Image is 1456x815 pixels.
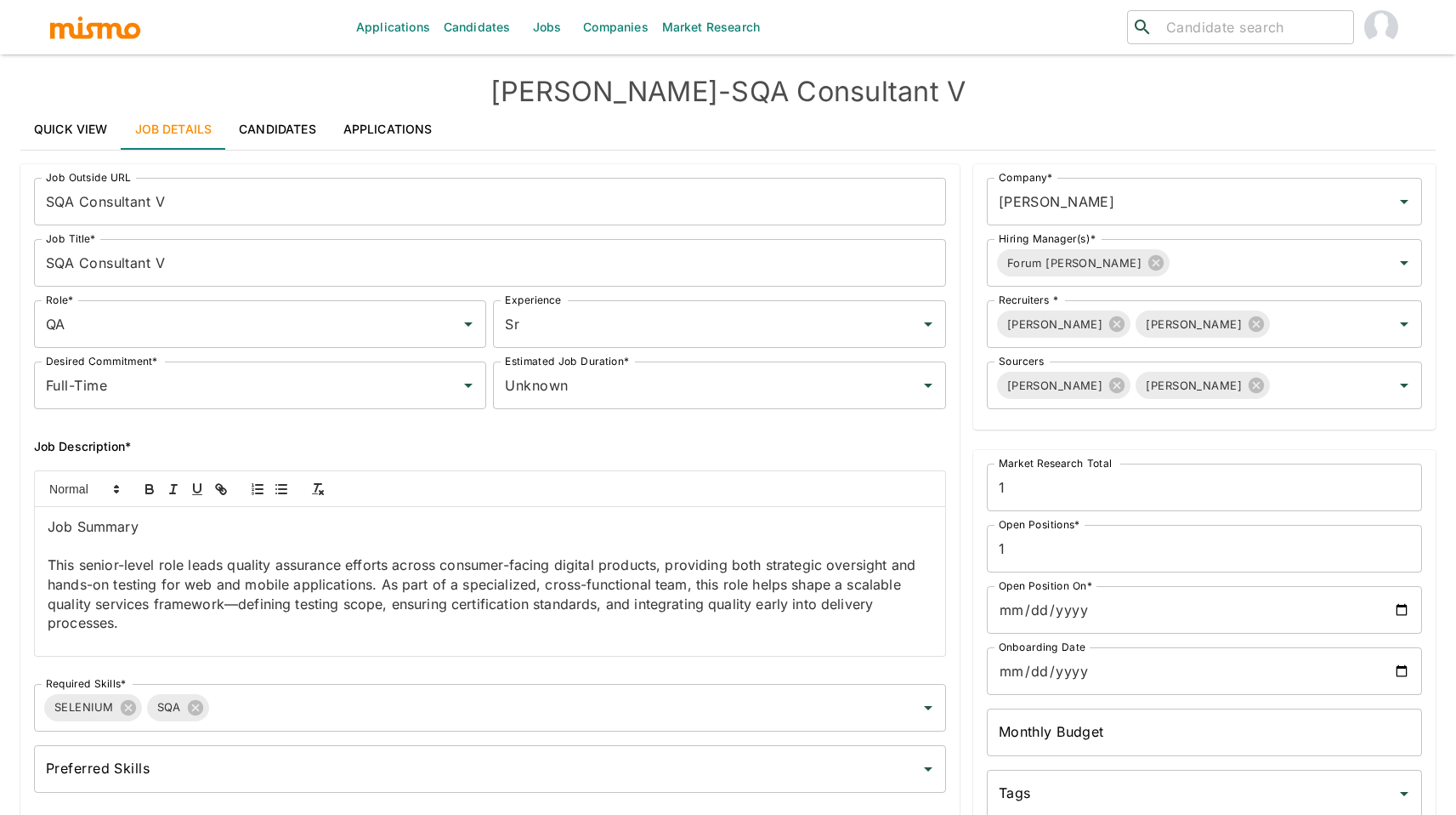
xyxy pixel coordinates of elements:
[1392,782,1416,806] button: Open
[505,293,561,307] label: Experience
[48,14,142,40] img: logo
[44,698,124,717] span: SELENIUM
[505,354,629,368] label: Estimated Job Duration*
[999,640,1085,654] label: Onboarding Date
[999,517,1080,532] label: Open Positions*
[999,456,1112,470] label: Market Research Total
[147,694,209,721] div: SQA
[1136,376,1252,396] span: [PERSON_NAME]
[456,373,480,397] button: Open
[225,109,330,150] a: Candidates
[34,436,946,457] h6: Job Description*
[916,373,940,397] button: Open
[48,517,932,537] p: Job Summary
[1136,372,1270,399] div: [PERSON_NAME]
[48,556,932,633] p: This senior-level role leads quality assurance efforts across consumer-facing digital products, p...
[330,109,446,150] a: Applications
[997,376,1113,396] span: [PERSON_NAME]
[46,676,127,691] label: Required Skills*
[1392,251,1416,275] button: Open
[1392,312,1416,336] button: Open
[997,315,1113,334] span: [PERSON_NAME]
[999,293,1058,307] label: Recruiters *
[997,249,1170,276] div: Forum [PERSON_NAME]
[999,578,1092,593] label: Open Position On*
[46,293,73,307] label: Role*
[48,653,932,691] p: Responsibilities include managing QA planning across multiple project releases, executing complex...
[997,254,1152,273] span: Forum [PERSON_NAME]
[1136,315,1252,334] span: [PERSON_NAME]
[1392,190,1416,214] button: Open
[916,757,940,781] button: Open
[997,372,1131,399] div: [PERSON_NAME]
[147,698,191,717] span: SQA
[46,354,158,368] label: Desired Commitment*
[1364,10,1398,44] img: Paola Pacheco
[46,231,96,246] label: Job Title*
[916,312,940,336] button: Open
[20,75,1436,109] h4: [PERSON_NAME] - SQA Consultant V
[999,231,1096,246] label: Hiring Manager(s)*
[1392,373,1416,397] button: Open
[456,312,480,336] button: Open
[46,170,131,185] label: Job Outside URL
[1136,311,1270,338] div: [PERSON_NAME]
[20,109,122,150] a: Quick View
[44,694,142,721] div: SELENIUM
[1159,15,1346,39] input: Candidate search
[999,170,1052,185] label: Company*
[916,696,940,720] button: Open
[997,311,1131,338] div: [PERSON_NAME]
[122,109,226,150] a: Job Details
[999,354,1044,368] label: Sourcers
